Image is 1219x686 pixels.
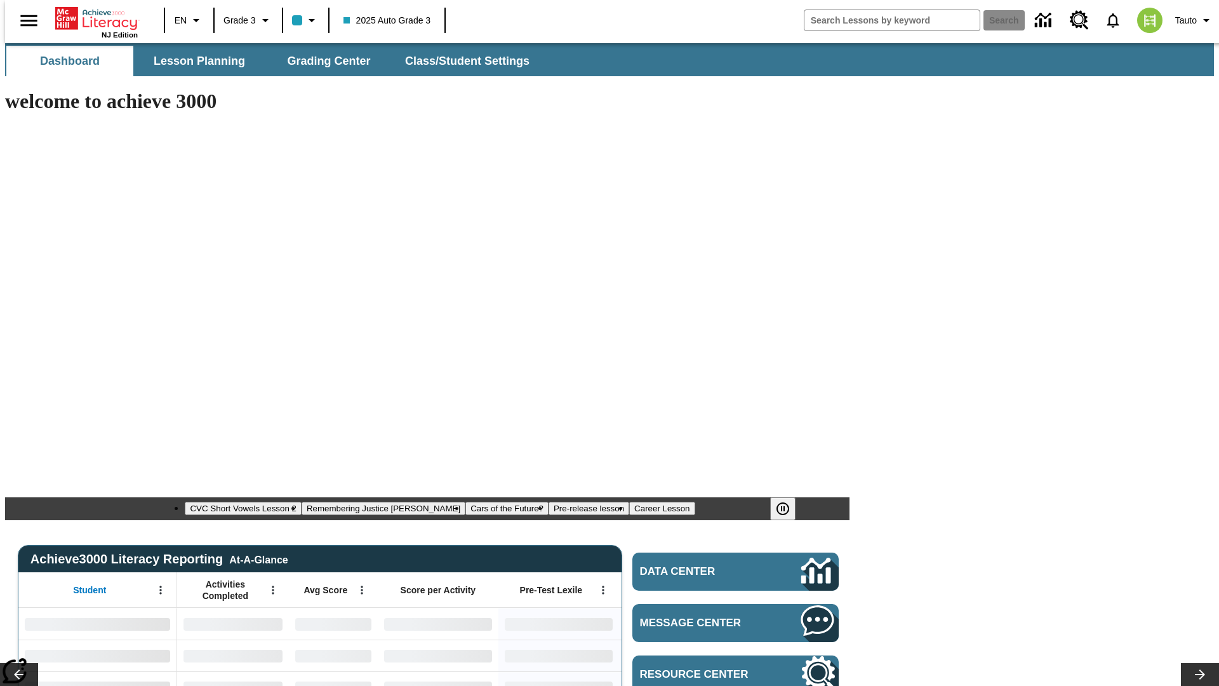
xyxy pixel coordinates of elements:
[223,14,256,27] span: Grade 3
[343,14,431,27] span: 2025 Auto Grade 3
[640,617,763,629] span: Message Center
[289,608,378,640] div: No Data,
[73,584,106,596] span: Student
[136,46,263,76] button: Lesson Planning
[169,9,210,32] button: Language: EN, Select a language
[1129,4,1170,37] button: Select a new avatar
[287,54,370,69] span: Grading Center
[5,43,1214,76] div: SubNavbar
[632,604,839,642] a: Message Center
[632,553,839,591] a: Data Center
[229,552,288,566] div: At-A-Glance
[175,14,187,27] span: EN
[1181,663,1219,686] button: Lesson carousel, Next
[5,46,541,76] div: SubNavbar
[1062,3,1096,37] a: Resource Center, Will open in new tab
[102,31,138,39] span: NJ Edition
[405,54,530,69] span: Class/Student Settings
[594,581,613,600] button: Open Menu
[640,565,759,578] span: Data Center
[10,2,48,39] button: Open side menu
[302,502,465,515] button: Slide 2 Remembering Justice O'Connor
[218,9,278,32] button: Grade: Grade 3, Select a grade
[177,640,289,671] div: No Data,
[401,584,476,596] span: Score per Activity
[55,6,138,31] a: Home
[1175,14,1197,27] span: Tauto
[6,46,133,76] button: Dashboard
[151,581,170,600] button: Open Menu
[1096,4,1129,37] a: Notifications
[770,497,808,520] div: Pause
[1170,9,1219,32] button: Profile/Settings
[1137,8,1162,33] img: avatar image
[263,581,283,600] button: Open Menu
[5,90,849,113] h1: welcome to achieve 3000
[185,502,301,515] button: Slide 1 CVC Short Vowels Lesson 2
[549,502,629,515] button: Slide 4 Pre-release lesson
[265,46,392,76] button: Grading Center
[804,10,980,30] input: search field
[303,584,347,596] span: Avg Score
[770,497,796,520] button: Pause
[395,46,540,76] button: Class/Student Settings
[177,608,289,640] div: No Data,
[30,552,288,567] span: Achieve3000 Literacy Reporting
[465,502,549,515] button: Slide 3 Cars of the Future?
[629,502,695,515] button: Slide 5 Career Lesson
[183,579,267,602] span: Activities Completed
[289,640,378,671] div: No Data,
[287,9,324,32] button: Class color is light blue. Change class color
[55,4,138,39] div: Home
[352,581,371,600] button: Open Menu
[640,668,763,681] span: Resource Center
[1027,3,1062,38] a: Data Center
[40,54,100,69] span: Dashboard
[520,584,583,596] span: Pre-Test Lexile
[154,54,245,69] span: Lesson Planning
